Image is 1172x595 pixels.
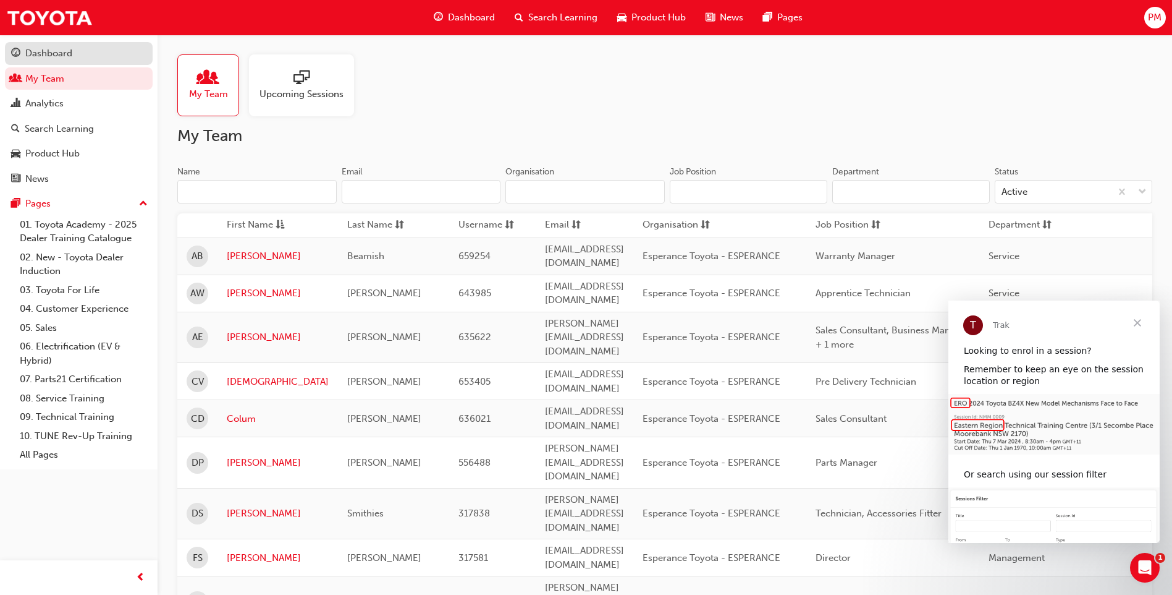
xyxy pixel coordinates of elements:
[458,332,491,343] span: 635622
[571,218,581,233] span: sorting-icon
[545,369,624,394] span: [EMAIL_ADDRESS][DOMAIN_NAME]
[15,319,153,338] a: 05. Sales
[871,218,880,233] span: sorting-icon
[816,325,969,350] span: Sales Consultant, Business Manager + 1 more
[11,48,20,59] span: guage-icon
[458,413,491,424] span: 636021
[11,174,20,185] span: news-icon
[347,288,421,299] span: [PERSON_NAME]
[545,545,624,570] span: [EMAIL_ADDRESS][DOMAIN_NAME]
[643,376,780,387] span: Esperance Toyota - ESPERANCE
[5,168,153,190] a: News
[989,250,1019,262] span: Service
[545,318,624,357] span: [PERSON_NAME][EMAIL_ADDRESS][DOMAIN_NAME]
[720,11,743,25] span: News
[192,330,203,345] span: AE
[643,218,698,233] span: Organisation
[11,74,20,85] span: people-icon
[545,406,624,431] span: [EMAIL_ADDRESS][DOMAIN_NAME]
[347,376,421,387] span: [PERSON_NAME]
[227,218,295,233] button: First Nameasc-icon
[458,218,502,233] span: Username
[545,218,613,233] button: Emailsorting-icon
[643,413,780,424] span: Esperance Toyota - ESPERANCE
[192,456,204,470] span: DP
[227,412,329,426] a: Colum
[347,332,421,343] span: [PERSON_NAME]
[816,457,877,468] span: Parts Manager
[995,166,1018,178] div: Status
[753,5,812,30] a: pages-iconPages
[545,494,624,533] span: [PERSON_NAME][EMAIL_ADDRESS][DOMAIN_NAME]
[832,166,879,178] div: Department
[607,5,696,30] a: car-iconProduct Hub
[25,172,49,186] div: News
[347,413,421,424] span: [PERSON_NAME]
[643,288,780,299] span: Esperance Toyota - ESPERANCE
[505,180,665,203] input: Organisation
[706,10,715,25] span: news-icon
[458,288,491,299] span: 643985
[347,457,421,468] span: [PERSON_NAME]
[227,375,329,389] a: [DEMOGRAPHIC_DATA]
[5,92,153,115] a: Analytics
[11,199,20,210] span: pages-icon
[227,330,329,345] a: [PERSON_NAME]
[670,180,827,203] input: Job Position
[15,370,153,389] a: 07. Parts21 Certification
[6,4,93,32] a: Trak
[816,288,911,299] span: Apprentice Technician
[763,10,772,25] span: pages-icon
[545,244,624,269] span: [EMAIL_ADDRESS][DOMAIN_NAME]
[448,11,495,25] span: Dashboard
[458,250,491,262] span: 659254
[643,250,780,262] span: Esperance Toyota - ESPERANCE
[816,218,869,233] span: Job Position
[545,218,569,233] span: Email
[528,11,597,25] span: Search Learning
[342,180,501,203] input: Email
[989,218,1056,233] button: Departmentsorting-icon
[276,218,285,233] span: asc-icon
[989,552,1045,563] span: Management
[458,552,488,563] span: 317581
[816,376,916,387] span: Pre Delivery Technician
[816,508,942,519] span: Technician, Accessories Fitter
[259,87,344,101] span: Upcoming Sessions
[192,375,204,389] span: CV
[1001,185,1027,199] div: Active
[458,376,491,387] span: 653405
[11,124,20,135] span: search-icon
[816,250,895,262] span: Warranty Manager
[5,192,153,215] button: Pages
[15,445,153,464] a: All Pages
[643,457,780,468] span: Esperance Toyota - ESPERANCE
[347,552,421,563] span: [PERSON_NAME]
[643,218,710,233] button: Organisationsorting-icon
[505,5,607,30] a: search-iconSearch Learning
[342,166,363,178] div: Email
[177,180,337,203] input: Name
[25,122,94,136] div: Search Learning
[617,10,626,25] span: car-icon
[190,286,204,301] span: AW
[177,126,1152,146] h2: My Team
[191,412,204,426] span: CD
[136,570,145,586] span: prev-icon
[15,248,153,281] a: 02. New - Toyota Dealer Induction
[505,218,514,233] span: sorting-icon
[15,299,153,319] a: 04. Customer Experience
[631,11,686,25] span: Product Hub
[249,54,364,116] a: Upcoming Sessions
[15,408,153,427] a: 09. Technical Training
[192,507,203,521] span: DS
[832,180,990,203] input: Department
[1138,184,1147,200] span: down-icon
[777,11,803,25] span: Pages
[1155,553,1165,563] span: 1
[200,70,216,87] span: people-icon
